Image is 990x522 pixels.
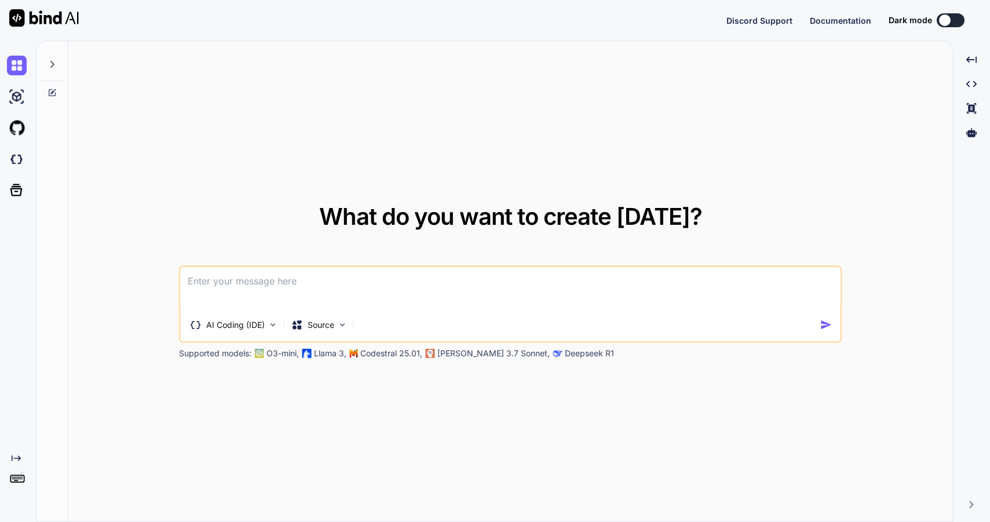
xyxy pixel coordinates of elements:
span: Dark mode [889,14,932,26]
p: Supported models: [179,348,251,359]
img: Bind AI [9,9,79,27]
img: Pick Models [338,320,348,330]
p: Codestral 25.01, [360,348,422,359]
p: [PERSON_NAME] 3.7 Sonnet, [437,348,550,359]
img: GPT-4 [255,349,264,358]
img: chat [7,56,27,75]
img: icon [820,319,832,331]
p: O3-mini, [266,348,299,359]
img: Mistral-AI [350,349,358,357]
p: Deepseek R1 [565,348,614,359]
span: Discord Support [726,16,792,25]
button: Documentation [810,14,871,27]
img: darkCloudIdeIcon [7,149,27,169]
p: AI Coding (IDE) [206,319,265,331]
img: claude [553,349,562,358]
button: Discord Support [726,14,792,27]
p: Source [308,319,334,331]
span: What do you want to create [DATE]? [319,202,702,231]
img: Llama2 [302,349,312,358]
img: claude [426,349,435,358]
img: Pick Tools [268,320,278,330]
img: githubLight [7,118,27,138]
span: Documentation [810,16,871,25]
p: Llama 3, [314,348,346,359]
img: ai-studio [7,87,27,107]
